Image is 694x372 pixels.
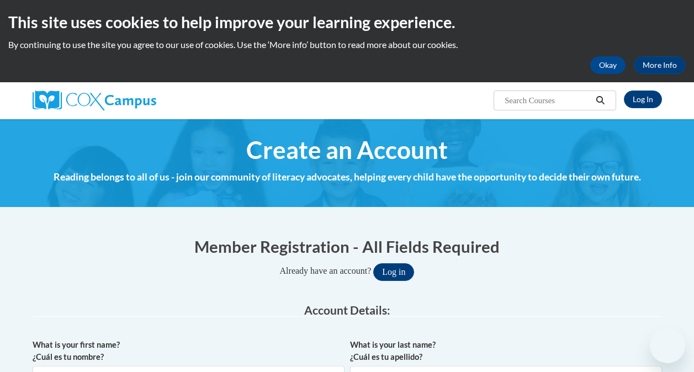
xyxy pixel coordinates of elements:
[33,91,156,110] img: Cox Campus
[246,135,448,164] span: Create an Account
[33,170,662,184] h4: Reading belongs to all of us - join our community of literacy advocates, helping every child have...
[373,263,414,281] button: Log in
[8,11,686,33] h2: This site uses cookies to help improve your learning experience.
[280,266,372,275] span: Already have an account?
[304,303,390,317] span: Account Details:
[650,328,685,363] iframe: Button to launch messaging window
[8,39,686,51] p: By continuing to use the site you agree to our use of cookies. Use the ‘More info’ button to read...
[350,339,662,363] label: What is your last name? ¿Cuál es tu apellido?
[634,56,686,74] a: More Info
[504,94,592,107] input: Search Courses
[33,235,662,258] h1: Member Registration - All Fields Required
[590,56,626,74] button: Okay
[33,339,345,363] label: What is your first name? ¿Cuál es tu nombre?
[624,91,662,108] a: Log In
[592,94,608,107] button: Search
